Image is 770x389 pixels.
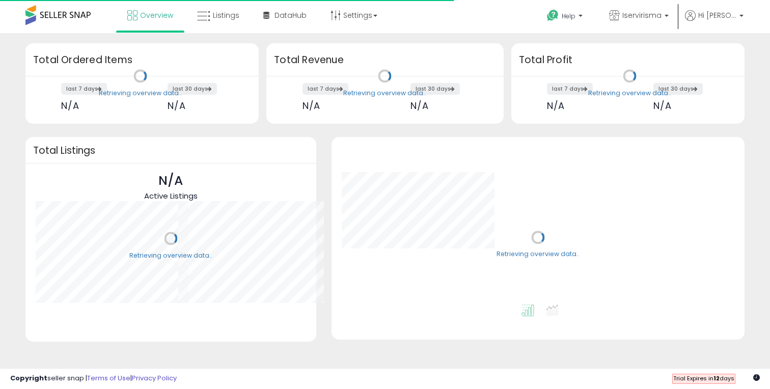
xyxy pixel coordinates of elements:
[343,89,426,98] div: Retrieving overview data..
[213,10,239,20] span: Listings
[546,9,559,22] i: Get Help
[274,10,307,20] span: DataHub
[497,250,580,259] div: Retrieving overview data..
[562,12,575,20] span: Help
[588,89,671,98] div: Retrieving overview data..
[129,251,212,260] div: Retrieving overview data..
[140,10,173,20] span: Overview
[132,373,177,383] a: Privacy Policy
[87,373,130,383] a: Terms of Use
[622,10,662,20] span: Iservirisma
[10,374,177,383] div: seller snap | |
[539,2,593,33] a: Help
[685,10,744,33] a: Hi [PERSON_NAME]
[99,89,182,98] div: Retrieving overview data..
[673,374,734,382] span: Trial Expires in days
[698,10,736,20] span: Hi [PERSON_NAME]
[10,373,47,383] strong: Copyright
[713,374,720,382] b: 12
